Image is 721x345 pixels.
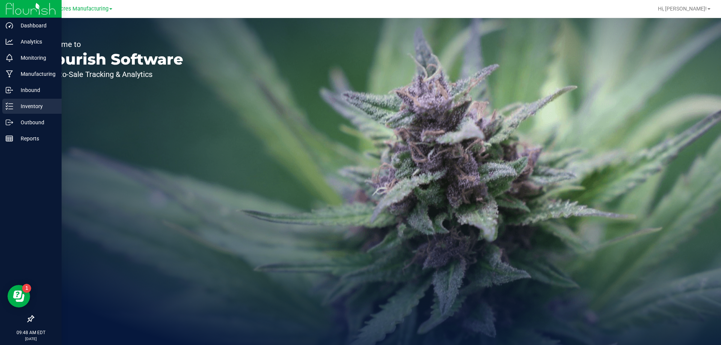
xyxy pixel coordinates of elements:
[13,21,58,30] p: Dashboard
[13,37,58,46] p: Analytics
[41,52,183,67] p: Flourish Software
[13,134,58,143] p: Reports
[6,86,13,94] inline-svg: Inbound
[13,118,58,127] p: Outbound
[13,69,58,78] p: Manufacturing
[6,38,13,45] inline-svg: Analytics
[6,22,13,29] inline-svg: Dashboard
[3,329,58,336] p: 09:48 AM EDT
[41,6,109,12] span: Green Acres Manufacturing
[22,284,31,293] iframe: Resource center unread badge
[13,102,58,111] p: Inventory
[41,71,183,78] p: Seed-to-Sale Tracking & Analytics
[13,53,58,62] p: Monitoring
[6,119,13,126] inline-svg: Outbound
[6,54,13,62] inline-svg: Monitoring
[8,285,30,307] iframe: Resource center
[41,41,183,48] p: Welcome to
[6,135,13,142] inline-svg: Reports
[3,336,58,342] p: [DATE]
[13,86,58,95] p: Inbound
[6,70,13,78] inline-svg: Manufacturing
[6,102,13,110] inline-svg: Inventory
[658,6,707,12] span: Hi, [PERSON_NAME]!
